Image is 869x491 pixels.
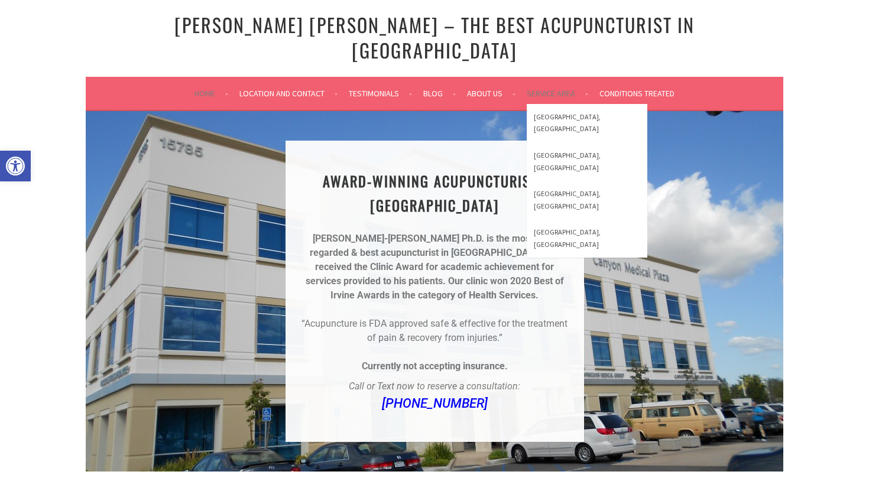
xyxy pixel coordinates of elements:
a: Home [194,86,228,100]
a: Conditions Treated [599,86,675,100]
a: [PHONE_NUMBER] [382,396,488,411]
a: Service Area [527,86,588,100]
a: [GEOGRAPHIC_DATA], [GEOGRAPHIC_DATA] [527,142,647,181]
a: Testimonials [349,86,412,100]
a: Location and Contact [239,86,338,100]
p: “Acupuncture is FDA approved safe & effective for the treatment of pain & recovery from injuries.” [300,317,570,345]
em: Call or Text now to reserve a consultation: [349,381,520,392]
h1: AWARD-WINNING ACUPUNCTURIST | [GEOGRAPHIC_DATA] [300,169,570,217]
a: [GEOGRAPHIC_DATA], [GEOGRAPHIC_DATA] [527,219,647,258]
a: [PERSON_NAME] [PERSON_NAME] – The Best Acupuncturist In [GEOGRAPHIC_DATA] [174,11,695,64]
a: [GEOGRAPHIC_DATA], [GEOGRAPHIC_DATA] [527,181,647,219]
a: About Us [467,86,515,100]
a: Blog [423,86,456,100]
strong: Currently not accepting insurance. [362,360,508,372]
a: [GEOGRAPHIC_DATA], [GEOGRAPHIC_DATA] [527,104,647,142]
strong: [PERSON_NAME]-[PERSON_NAME] Ph.D. is the most well-regarded & best acupuncturist in [GEOGRAPHIC_D... [310,233,556,258]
